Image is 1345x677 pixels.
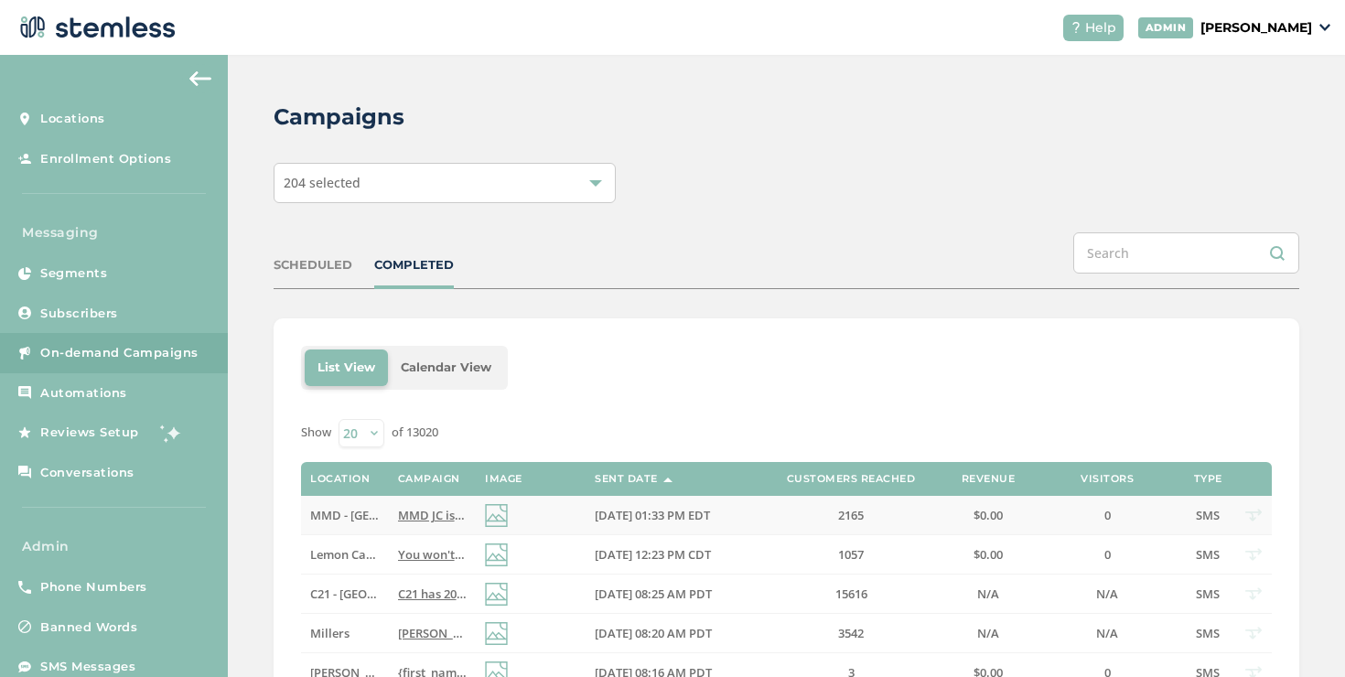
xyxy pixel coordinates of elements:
label: C21 - Aberdeen [310,586,379,602]
span: Subscribers [40,305,118,323]
label: Type [1194,473,1222,485]
label: Visitors [1081,473,1134,485]
span: MMD JC is slashing prices! 20% OFF Storewide CODE:20OFF Unlimited time use! Click for details! 65... [398,507,1156,523]
span: Enrollment Options [40,150,171,168]
span: Automations [40,384,127,403]
img: icon_down-arrow-small-66adaf34.svg [1319,24,1330,31]
label: Show [301,424,331,442]
label: 3542 [769,626,933,641]
label: Millers has 20% OFF Everything today. Follow link for more info:) Reply END to cancel [398,626,467,641]
span: SMS [1196,546,1220,563]
img: glitter-stars-b7820f95.gif [153,414,189,451]
img: logo-dark-0685b13c.svg [15,9,176,46]
label: $0.00 [952,508,1025,523]
span: 0 [1104,507,1111,523]
span: $0.00 [974,507,1003,523]
img: icon-img-d887fa0c.svg [485,543,508,566]
img: icon-arrow-back-accent-c549486e.svg [189,71,211,86]
label: N/A [952,626,1025,641]
span: SMS [1196,507,1220,523]
span: 2165 [838,507,864,523]
span: [DATE] 08:20 AM PDT [595,625,712,641]
span: N/A [1096,625,1118,641]
img: icon-help-white-03924b79.svg [1071,22,1081,33]
span: SMS Messages [40,658,135,676]
label: 0 [1043,508,1171,523]
span: 15616 [835,586,867,602]
span: Segments [40,264,107,283]
label: MMD - Jersey City [310,508,379,523]
span: [DATE] 08:25 AM PDT [595,586,712,602]
p: [PERSON_NAME] [1200,18,1312,38]
div: ADMIN [1138,17,1194,38]
label: 15616 [769,586,933,602]
img: icon-sort-1e1d7615.svg [663,478,672,482]
label: N/A [952,586,1025,602]
label: N/A [1043,626,1171,641]
span: 3542 [838,625,864,641]
label: MMD JC is slashing prices! 20% OFF Storewide CODE:20OFF Unlimited time use! Click for details! 65... [398,508,467,523]
span: You won't want to miss [DATE] fresh drops & specials here at [GEOGRAPHIC_DATA] :) Reply END to ca... [398,546,987,563]
label: Sent Date [595,473,658,485]
label: SMS [1189,508,1226,523]
span: MMD - [GEOGRAPHIC_DATA] [310,507,470,523]
li: Calendar View [388,349,504,386]
li: List View [305,349,388,386]
span: 1057 [838,546,864,563]
label: 08/20/2025 12:23 PM CDT [595,547,750,563]
label: $0.00 [952,547,1025,563]
span: On-demand Campaigns [40,344,199,362]
span: [DATE] 12:23 PM CDT [595,546,711,563]
label: 0 [1043,547,1171,563]
label: Revenue [962,473,1016,485]
span: 0 [1104,546,1111,563]
img: icon-img-d887fa0c.svg [485,504,508,527]
span: Help [1085,18,1116,38]
label: Lemon Cannabis Glenpool [310,547,379,563]
span: SMS [1196,586,1220,602]
span: Banned Words [40,618,137,637]
label: Location [310,473,370,485]
span: N/A [1096,586,1118,602]
span: [PERSON_NAME] has 20% OFF Everything [DATE]. Follow link for more info:) Reply END to cancel [398,625,937,641]
label: Image [485,473,522,485]
h2: Campaigns [274,101,404,134]
span: 204 selected [284,174,360,191]
span: C21 - [GEOGRAPHIC_DATA] [310,586,459,602]
label: Customers Reached [787,473,916,485]
label: Campaign [398,473,460,485]
span: SMS [1196,625,1220,641]
span: Lemon Cannabis Glenpool [310,546,458,563]
label: C21 has 20% OFF Everything Today! Follow link for more details:) Reply END to cancel [398,586,467,602]
span: N/A [977,625,999,641]
span: C21 has 20% OFF Everything [DATE]! Follow link for more details:) Reply END to cancel [398,586,879,602]
label: of 13020 [392,424,438,442]
div: SCHEDULED [274,256,352,274]
label: 1057 [769,547,933,563]
iframe: Chat Widget [1254,589,1345,677]
img: icon-img-d887fa0c.svg [485,622,508,645]
span: $0.00 [974,546,1003,563]
img: icon-img-d887fa0c.svg [485,583,508,606]
span: Millers [310,625,350,641]
input: Search [1073,232,1299,274]
label: 08/20/2025 08:25 AM PDT [595,586,750,602]
label: 08/20/2025 08:20 AM PDT [595,626,750,641]
span: Reviews Setup [40,424,139,442]
span: Locations [40,110,105,128]
label: N/A [1043,586,1171,602]
span: Phone Numbers [40,578,147,596]
label: You won't want to miss today's fresh drops & specials here at Lemon Glenpool :) Reply END to cancel [398,547,467,563]
span: N/A [977,586,999,602]
span: Conversations [40,464,134,482]
label: Millers [310,626,379,641]
span: [DATE] 01:33 PM EDT [595,507,710,523]
label: SMS [1189,586,1226,602]
label: 08/20/2025 01:33 PM EDT [595,508,750,523]
label: SMS [1189,626,1226,641]
label: SMS [1189,547,1226,563]
div: COMPLETED [374,256,454,274]
label: 2165 [769,508,933,523]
